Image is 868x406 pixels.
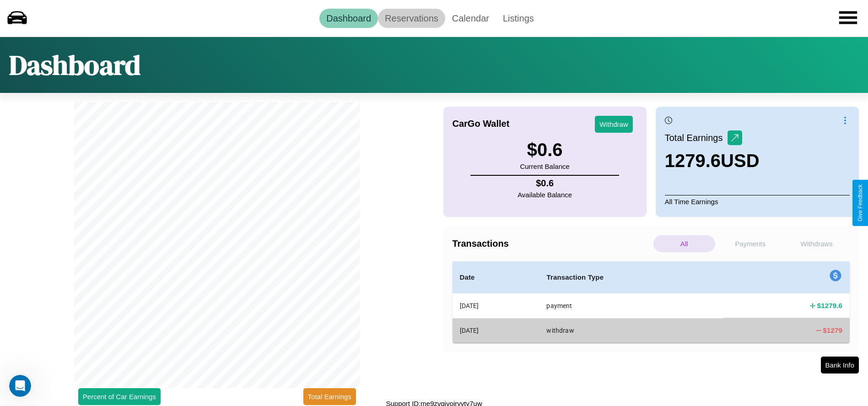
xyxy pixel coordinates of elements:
h4: Transaction Type [546,272,716,283]
th: [DATE] [453,293,539,319]
p: Payments [720,235,782,252]
h3: $ 0.6 [520,140,569,160]
th: withdraw [539,318,723,342]
p: All Time Earnings [665,195,850,208]
h3: 1279.6 USD [665,151,760,171]
a: Calendar [445,9,496,28]
a: Listings [496,9,541,28]
h4: Date [460,272,532,283]
th: payment [539,293,723,319]
div: Give Feedback [857,184,863,222]
p: Withdraws [786,235,847,252]
h4: $ 1279.6 [817,301,842,310]
a: Dashboard [319,9,378,28]
h4: Transactions [453,238,651,249]
button: Total Earnings [303,388,356,405]
th: [DATE] [453,318,539,342]
h1: Dashboard [9,46,140,84]
p: Total Earnings [665,130,728,146]
table: simple table [453,261,850,343]
p: Current Balance [520,160,569,173]
a: Reservations [378,9,445,28]
p: All [653,235,715,252]
button: Percent of Car Earnings [78,388,161,405]
button: Withdraw [595,116,633,133]
h4: $ 1279 [823,325,842,335]
iframe: Intercom live chat [9,375,31,397]
h4: $ 0.6 [518,178,572,189]
h4: CarGo Wallet [453,119,510,129]
p: Available Balance [518,189,572,201]
button: Bank Info [821,357,859,374]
